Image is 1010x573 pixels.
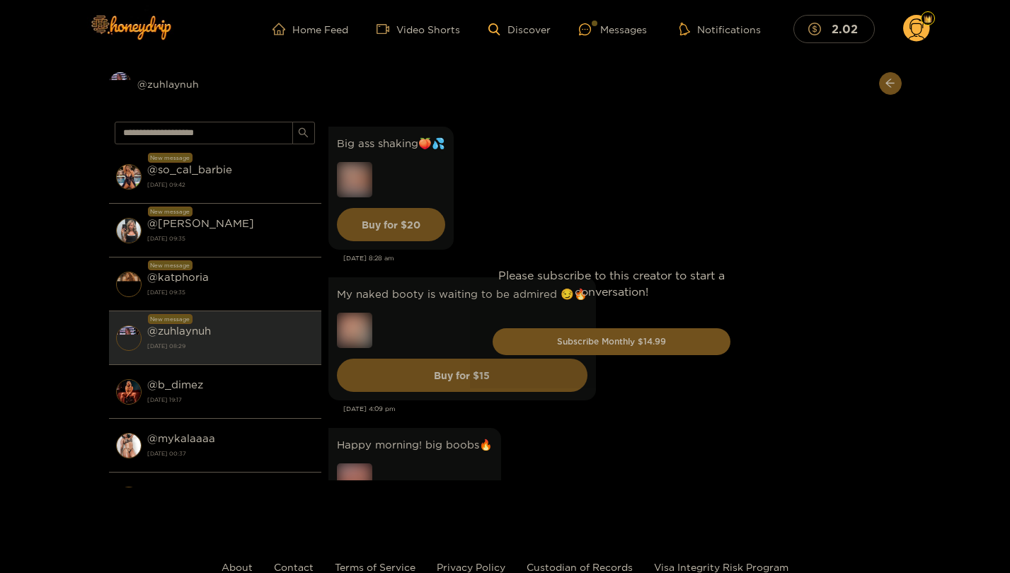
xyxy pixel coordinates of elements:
div: New message [148,207,193,216]
p: Please subscribe to this creator to start a conversation! [493,267,730,300]
button: 2.02 [793,15,875,42]
button: arrow-left [879,72,902,95]
a: Visa Integrity Risk Program [654,562,788,572]
a: Video Shorts [377,23,460,35]
a: Contact [274,562,314,572]
img: conversation [116,379,142,405]
strong: [DATE] 09:42 [147,178,314,191]
a: About [222,562,253,572]
a: Privacy Policy [437,562,505,572]
strong: @ so_cal_barbie [147,163,232,175]
img: conversation [116,325,142,351]
strong: [DATE] 08:29 [147,340,314,352]
button: search [292,122,315,144]
strong: @ zuhlaynuh [147,325,211,337]
a: Home Feed [272,23,348,35]
span: arrow-left [885,78,895,90]
strong: [DATE] 09:35 [147,232,314,245]
button: Notifications [675,22,765,36]
strong: @ [PERSON_NAME] [147,217,254,229]
strong: @ mykalaaaa [147,432,215,444]
img: conversation [116,218,142,243]
a: Custodian of Records [527,562,633,572]
div: New message [148,260,193,270]
span: dollar [808,23,828,35]
strong: @ b_dimez [147,378,203,390]
img: conversation [116,272,142,297]
img: conversation [116,487,142,512]
span: search [298,127,309,139]
div: New message [148,314,193,324]
div: Messages [579,21,647,37]
div: New message [148,153,193,163]
img: Fan Level [924,15,932,23]
div: @zuhlaynuh [109,72,321,95]
span: home [272,23,292,35]
a: Terms of Service [335,562,415,572]
strong: @ katphoria [147,271,209,283]
strong: [DATE] 19:17 [147,393,314,406]
img: conversation [116,164,142,190]
img: conversation [116,433,142,458]
strong: [DATE] 09:35 [147,286,314,299]
span: video-camera [377,23,396,35]
strong: @ thesarahbetz [147,486,226,498]
a: Discover [488,23,550,35]
strong: [DATE] 00:37 [147,447,314,460]
mark: 2.02 [830,21,860,36]
button: Subscribe Monthly $14.99 [493,328,730,355]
